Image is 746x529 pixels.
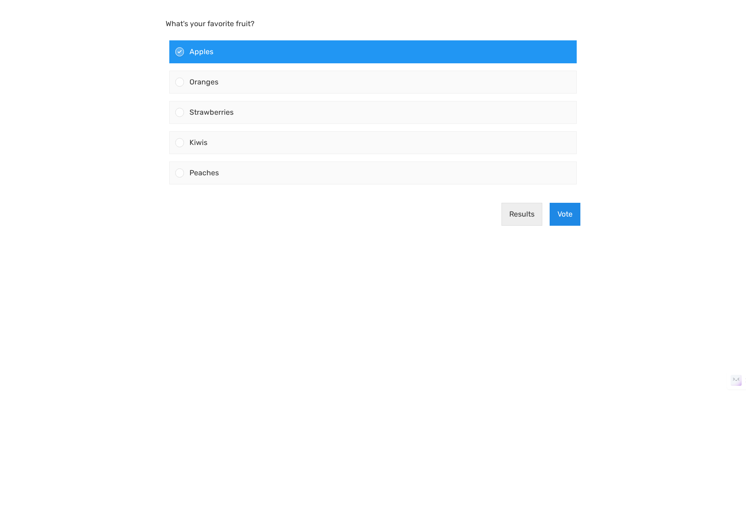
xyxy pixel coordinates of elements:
p: What's your favorite fruit? [166,18,580,29]
span: Apples [189,47,213,56]
span: Kiwis [189,138,207,147]
span: Strawberries [189,108,234,117]
span: Peaches [189,168,219,177]
span: Oranges [189,78,218,86]
button: Vote [550,203,580,226]
button: Results [501,203,542,226]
